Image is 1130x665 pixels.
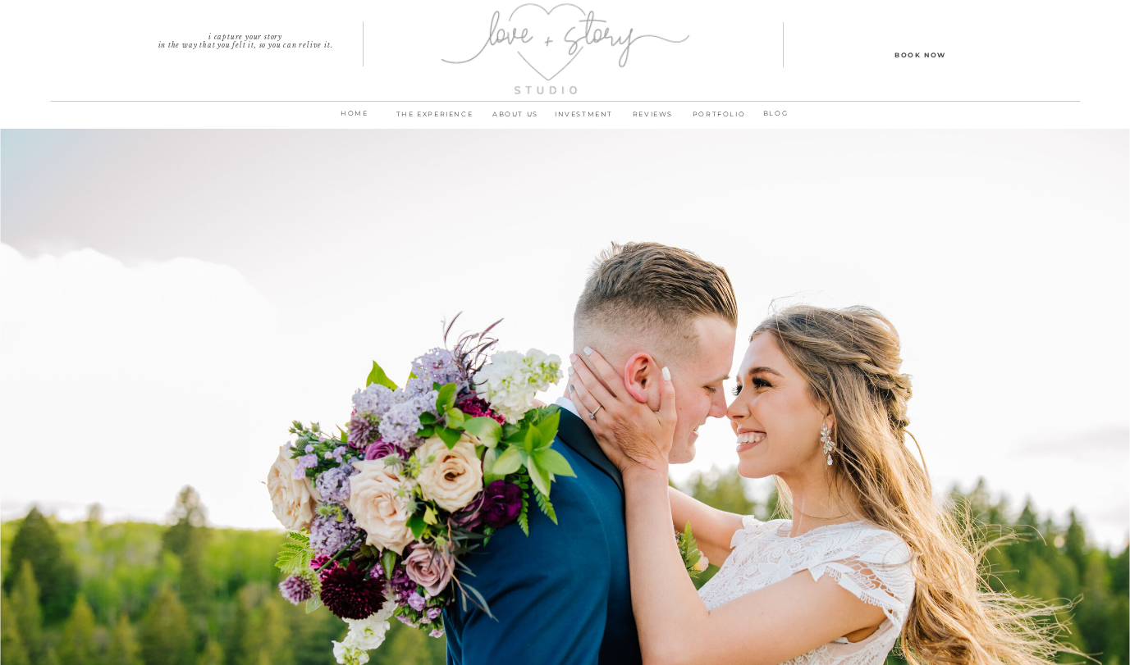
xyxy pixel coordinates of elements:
a: Book Now [847,48,995,60]
a: BLOG [754,107,798,122]
p: I capture your story in the way that you felt it, so you can relive it. [128,33,364,44]
a: THE EXPERIENCE [388,107,482,130]
a: REVIEWS [619,107,688,130]
a: I capture your storyin the way that you felt it, so you can relive it. [128,33,364,44]
a: PORTFOLIO [688,107,751,130]
a: ABOUT us [482,107,550,130]
a: INVESTMENT [550,107,619,130]
a: home [333,107,377,130]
